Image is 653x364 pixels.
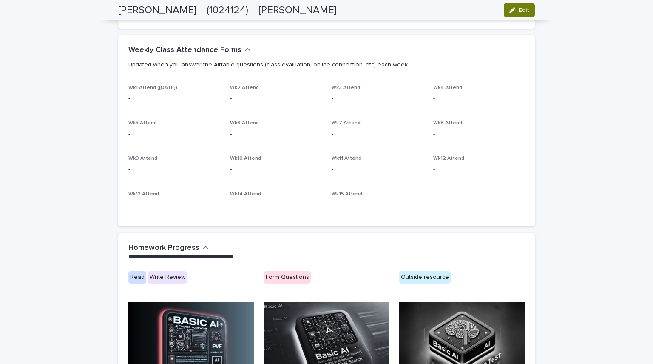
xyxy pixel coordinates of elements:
[128,244,209,253] button: Homework Progress
[128,130,220,139] p: -
[332,165,423,174] p: -
[433,120,462,126] span: Wk8 Attend
[128,120,157,126] span: Wk5 Attend
[128,192,159,197] span: Wk13 Attend
[332,156,361,161] span: Wk11 Attend
[433,130,525,139] p: -
[230,120,259,126] span: Wk6 Attend
[128,94,220,103] p: -
[230,85,259,90] span: Wk2 Attend
[128,271,146,284] div: Read
[128,165,220,174] p: -
[128,244,199,253] h2: Homework Progress
[128,85,177,90] span: Wk1 Attend ([DATE])
[230,130,321,139] p: -
[128,201,220,209] p: -
[433,94,525,103] p: -
[230,156,261,161] span: Wk10 Attend
[230,165,321,174] p: -
[433,165,525,174] p: -
[433,85,462,90] span: Wk4 Attend
[230,94,321,103] p: -
[128,46,241,55] h2: Weekly Class Attendance Forms
[230,201,321,209] p: -
[118,4,337,17] h2: [PERSON_NAME] (1024124) [PERSON_NAME]
[332,94,423,103] p: -
[128,61,521,69] p: Updated when you answer the Airtable questions (class evaluation, online connection, etc) each week.
[519,7,529,13] span: Edit
[504,3,535,17] button: Edit
[332,120,361,126] span: Wk7 Attend
[332,85,360,90] span: Wk3 Attend
[332,201,423,209] p: -
[433,156,464,161] span: Wk12 Attend
[332,192,362,197] span: Wk15 Attend
[332,130,423,139] p: -
[399,271,451,284] div: Outside resource
[264,271,311,284] div: Form Questions
[128,156,157,161] span: Wk9 Attend
[148,271,187,284] div: Write Review
[128,46,251,55] button: Weekly Class Attendance Forms
[230,192,261,197] span: Wk14 Attend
